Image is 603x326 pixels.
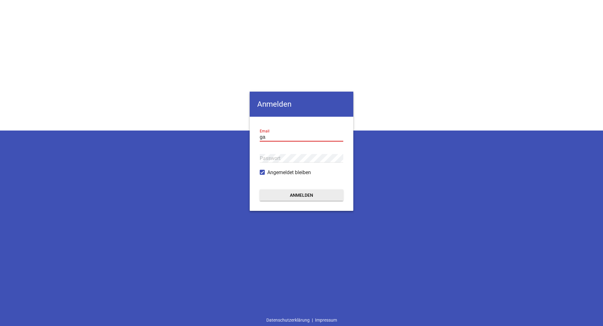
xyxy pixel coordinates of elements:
[260,190,343,201] button: Anmelden
[313,314,339,326] a: Impressum
[264,314,339,326] div: |
[250,92,353,117] h4: Anmelden
[267,169,311,176] span: Angemeldet bleiben
[264,314,312,326] a: Datenschutzerklärung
